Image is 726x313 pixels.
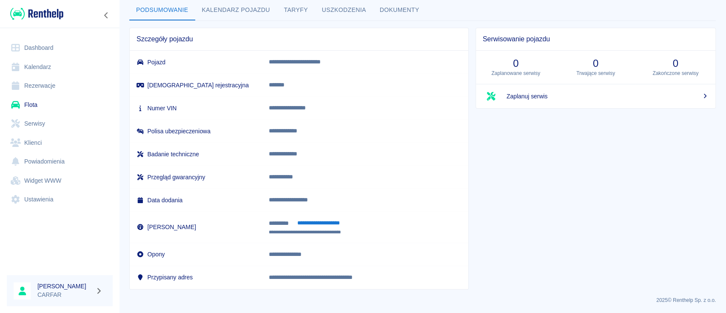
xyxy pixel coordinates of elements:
[137,104,255,112] h6: Numer VIN
[556,51,636,84] a: 0Trwające serwisy
[7,190,113,209] a: Ustawienia
[642,69,709,77] p: Zakończone serwisy
[7,38,113,57] a: Dashboard
[7,57,113,77] a: Kalendarz
[483,57,549,69] h3: 0
[37,282,92,290] h6: [PERSON_NAME]
[7,76,113,95] a: Rezerwacje
[7,133,113,152] a: Klienci
[137,196,255,204] h6: Data dodania
[483,35,709,43] span: Serwisowanie pojazdu
[100,10,113,21] button: Zwiń nawigację
[37,290,92,299] p: CARFAR
[137,127,255,135] h6: Polisa ubezpieczeniowa
[476,51,556,84] a: 0Zaplanowane serwisy
[507,92,709,101] span: Zaplanuj serwis
[7,7,63,21] a: Renthelp logo
[137,35,461,43] span: Szczegóły pojazdu
[129,296,716,304] p: 2025 © Renthelp Sp. z o.o.
[137,58,255,66] h6: Pojazd
[7,152,113,171] a: Powiadomienia
[137,273,255,281] h6: Przypisany adres
[137,150,255,158] h6: Badanie techniczne
[7,95,113,115] a: Flota
[563,69,629,77] p: Trwające serwisy
[137,250,255,258] h6: Opony
[642,57,709,69] h3: 0
[563,57,629,69] h3: 0
[476,84,715,108] a: Zaplanuj serwis
[483,69,549,77] p: Zaplanowane serwisy
[635,51,715,84] a: 0Zakończone serwisy
[137,223,255,231] h6: [PERSON_NAME]
[7,171,113,190] a: Widget WWW
[137,173,255,181] h6: Przegląd gwarancyjny
[137,81,255,89] h6: [DEMOGRAPHIC_DATA] rejestracyjna
[7,114,113,133] a: Serwisy
[10,7,63,21] img: Renthelp logo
